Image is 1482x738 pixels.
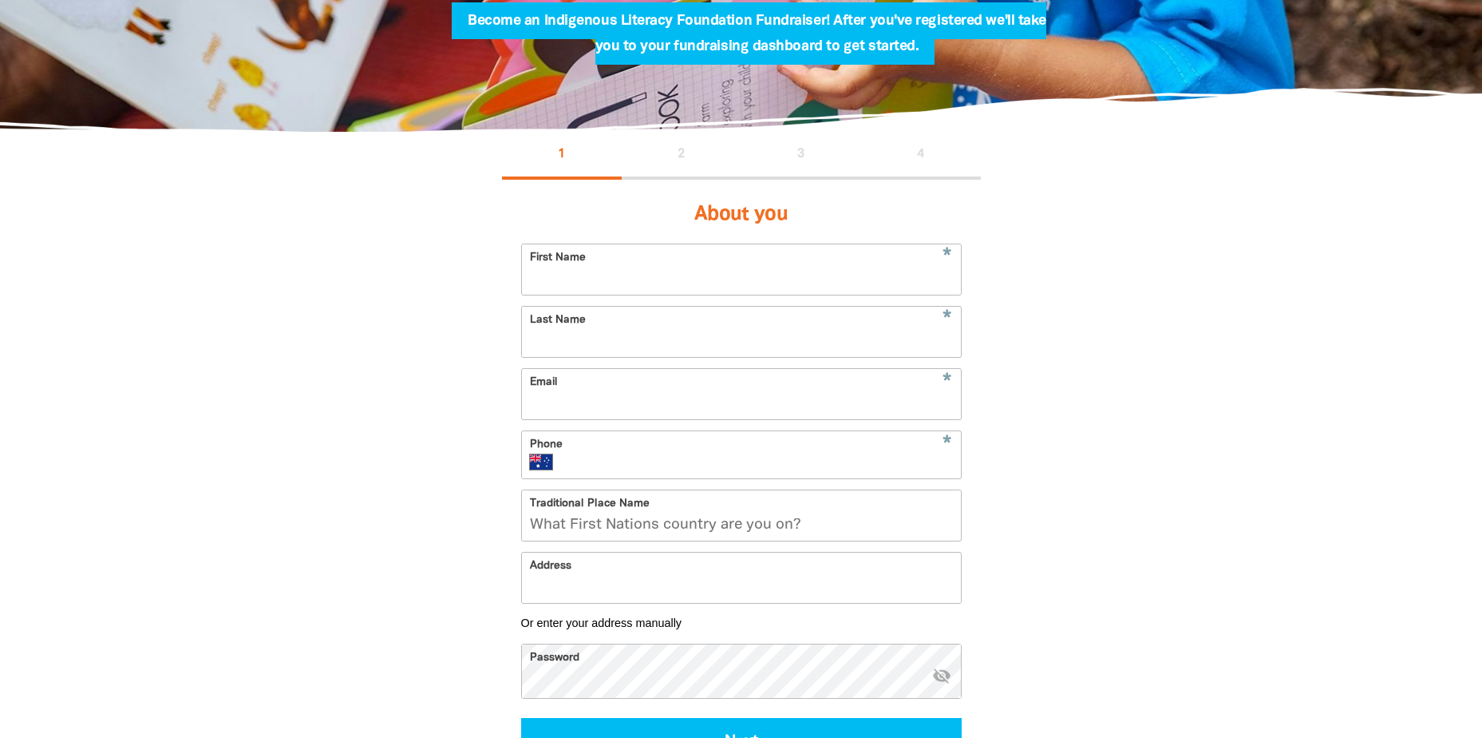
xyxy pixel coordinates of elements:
[468,14,1046,65] span: Become an Indigenous Literacy Foundation Fundraiser! After you've registered we'll take you to yo...
[932,665,951,684] i: Hide password
[521,199,962,231] h3: About you
[932,665,951,687] button: visibility_off
[522,490,961,541] input: What First Nations country are you on?
[943,435,951,453] i: Required
[521,617,962,629] button: Or enter your address manually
